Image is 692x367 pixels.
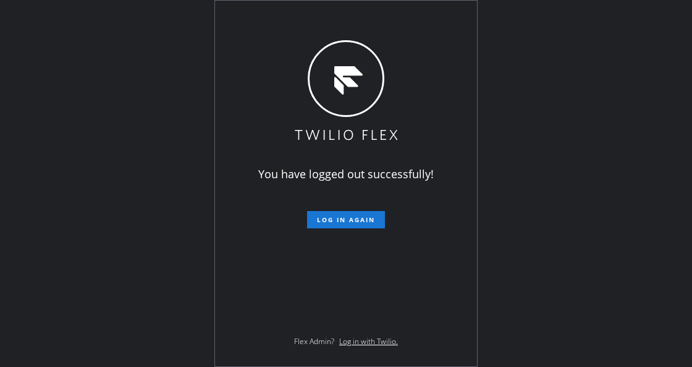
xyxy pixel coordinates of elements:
span: Log in again [317,215,375,224]
span: Flex Admin? [294,336,334,347]
span: You have logged out successfully! [258,166,434,181]
button: Log in again [307,211,385,228]
a: Log in with Twilio. [339,336,398,347]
